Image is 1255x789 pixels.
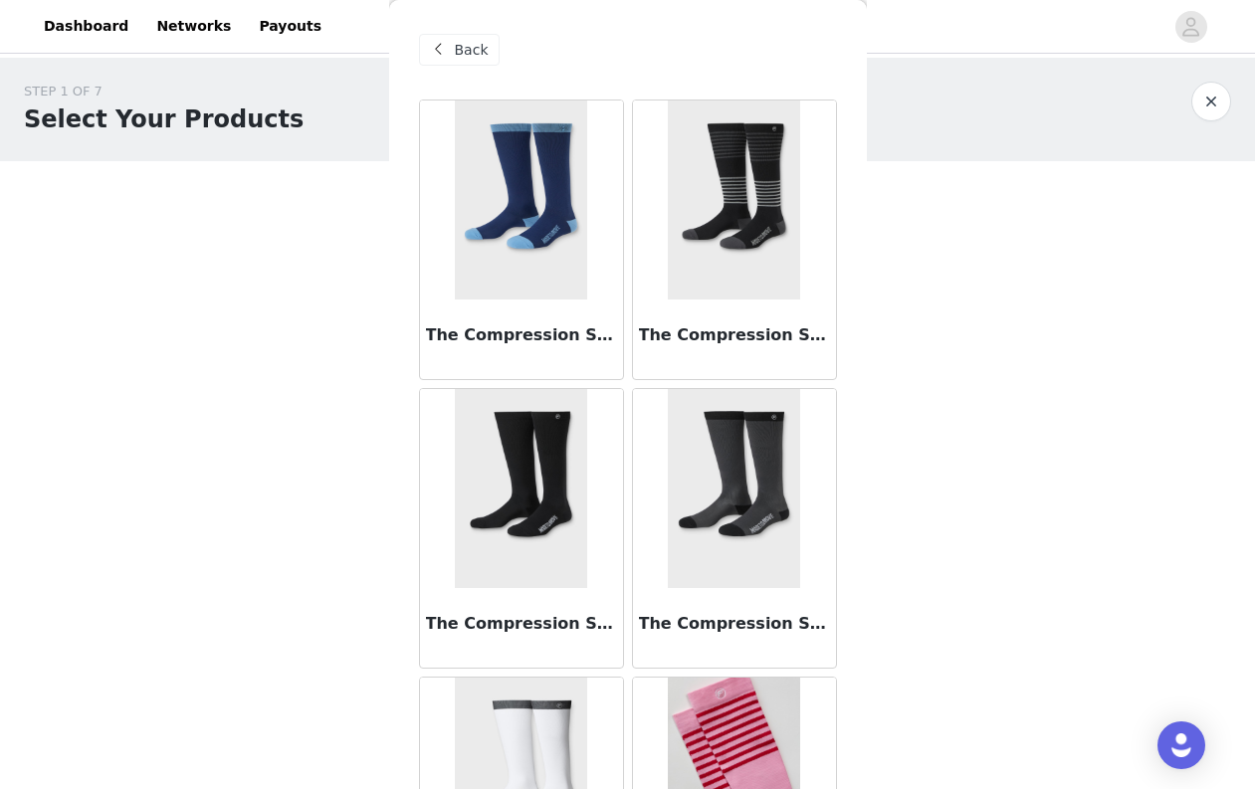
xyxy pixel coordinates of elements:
[639,612,830,636] h3: The Compression Sock in Onyx/Black/Classic White
[426,612,617,636] h3: The Compression Sock in Black/Classic White
[668,389,800,588] img: The Compression Sock in Onyx/Black/Classic White
[247,4,333,49] a: Payouts
[1157,721,1205,769] div: Open Intercom Messenger
[668,100,800,299] img: The Compression Sock in Black/Onyx/Pebble
[639,323,830,347] h3: The Compression Sock in Black/Onyx/Pebble
[1181,11,1200,43] div: avatar
[455,100,587,299] img: The Compression Sock in Navy/Elemental Blue
[455,389,587,588] img: The Compression Sock in Black/Classic White
[144,4,243,49] a: Networks
[24,82,304,101] div: STEP 1 OF 7
[32,4,140,49] a: Dashboard
[426,323,617,347] h3: The Compression Sock in Navy/Elemental Blue
[24,101,304,137] h1: Select Your Products
[455,40,489,61] span: Back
